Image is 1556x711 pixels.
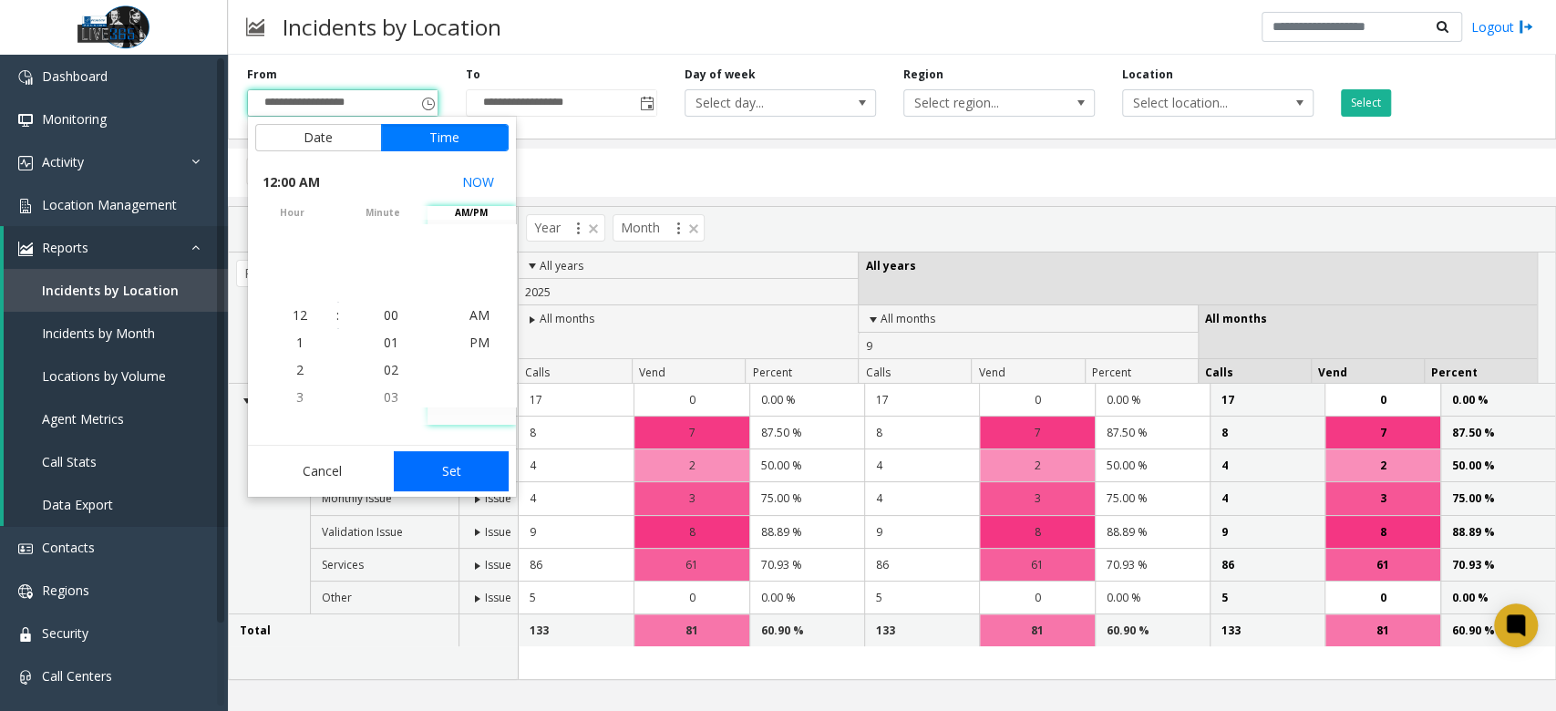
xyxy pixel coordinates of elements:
a: Reports [4,226,228,269]
td: 4 [1210,482,1324,515]
td: 87.50 % [1095,417,1210,449]
a: Data Export [4,483,228,526]
td: 0.00 % [749,384,864,417]
span: 12:00 AM [263,170,320,195]
td: 88.89 % [1440,516,1555,549]
td: 70.93 % [1440,549,1555,582]
img: 'icon' [18,113,33,128]
td: 60.90 % [1095,614,1210,646]
img: 'icon' [18,199,33,213]
span: 12 [293,306,307,324]
span: Problem [236,260,339,287]
td: 88.89 % [1095,516,1210,549]
td: 17 [864,384,979,417]
span: 0 [688,589,695,606]
span: 61 [1376,556,1389,573]
a: Logout [1471,17,1533,36]
span: 81 [685,622,698,639]
span: 3 [1034,489,1040,507]
a: Incidents by Month [4,312,228,355]
span: Incidents by Month [42,325,155,342]
td: 0.00 % [1440,582,1555,614]
span: Validation Issue [322,524,403,540]
td: 86 [864,549,979,582]
span: AM/PM [428,206,516,220]
span: Issue [485,590,511,605]
span: 03 [384,388,398,406]
span: Monthly Issue [322,490,392,506]
span: 1 [296,334,304,351]
td: 70.93 % [749,549,864,582]
span: Contacts [42,539,95,556]
span: Incidents by Location [42,282,179,299]
span: Security [42,624,88,642]
label: Day of week [685,67,756,83]
button: Set [394,451,509,491]
td: 86 [1210,549,1324,582]
span: 2 [688,457,695,474]
span: All months [1205,311,1267,326]
div: : [336,306,339,325]
span: Percent [752,365,791,380]
span: 0 [1379,391,1386,408]
span: 2025 [525,284,551,300]
span: Issue [485,557,511,572]
span: Other [322,590,352,605]
a: Agent Metrics [4,397,228,440]
td: 9 [519,516,634,549]
span: Locations by Volume [42,367,166,385]
img: 'icon' [18,541,33,556]
a: Call Stats [4,440,228,483]
td: 0.00 % [1095,582,1210,614]
span: Select location... [1123,90,1274,116]
td: 4 [864,449,979,482]
img: 'icon' [18,584,33,599]
span: Regions [42,582,89,599]
span: 8 [1034,523,1040,541]
td: 87.50 % [749,417,864,449]
td: 50.00 % [1095,449,1210,482]
span: 0 [1034,391,1040,408]
span: 3 [1379,489,1386,507]
span: Issue [485,490,511,506]
span: Calls [525,365,550,380]
td: 70.93 % [1095,549,1210,582]
span: Percent [1092,365,1131,380]
span: Call Stats [42,453,97,470]
span: 7 [688,424,695,441]
span: 8 [688,523,695,541]
span: 2 [1379,457,1386,474]
span: Reports [42,239,88,256]
span: 02 [384,361,398,378]
span: All months [880,311,934,326]
img: 'icon' [18,156,33,170]
span: All months [540,311,594,326]
span: Vend [639,365,665,380]
span: Dashboard [42,67,108,85]
button: Date tab [255,124,382,151]
td: 133 [1210,614,1324,646]
span: 61 [1031,556,1044,573]
img: logout [1519,17,1533,36]
td: 4 [519,449,634,482]
span: Vend [1318,365,1347,380]
span: Select region... [904,90,1056,116]
label: Region [903,67,943,83]
span: 81 [1031,622,1044,639]
span: Agent Metrics [42,410,124,428]
td: 88.89 % [749,516,864,549]
td: 9 [864,516,979,549]
span: Total [240,623,271,638]
span: 00 [384,306,398,324]
label: To [466,67,480,83]
span: 7 [1034,424,1040,441]
span: 81 [1376,622,1389,639]
span: Percent [1431,365,1478,380]
button: Select [1341,89,1391,117]
span: 01 [384,334,398,351]
img: 'icon' [18,670,33,685]
button: Cancel [255,451,389,491]
td: 75.00 % [1440,482,1555,515]
span: Data Export [42,496,113,513]
span: Activity [42,153,84,170]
